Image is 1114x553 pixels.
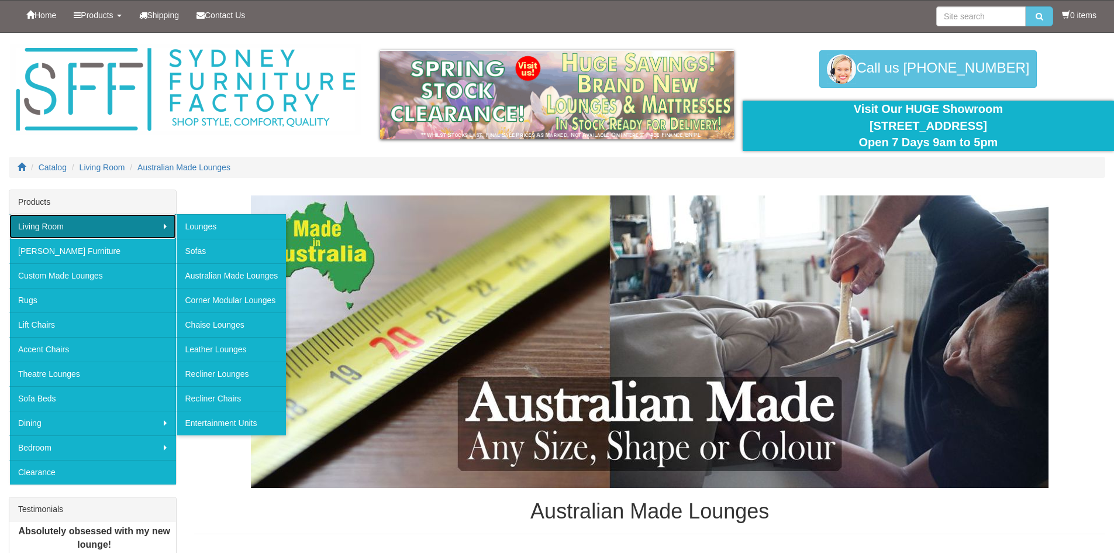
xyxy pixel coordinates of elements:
[81,11,113,20] span: Products
[936,6,1026,26] input: Site search
[18,526,170,549] b: Absolutely obsessed with my new lounge!
[35,11,56,20] span: Home
[137,163,230,172] a: Australian Made Lounges
[9,497,176,521] div: Testimonials
[147,11,180,20] span: Shipping
[188,1,254,30] a: Contact Us
[80,163,125,172] a: Living Room
[9,411,176,435] a: Dining
[176,411,286,435] a: Entertainment Units
[176,362,286,386] a: Recliner Lounges
[39,163,67,172] a: Catalog
[194,500,1105,523] h1: Australian Made Lounges
[251,195,1049,488] img: Australian Made Lounges
[176,312,286,337] a: Chaise Lounges
[176,263,286,288] a: Australian Made Lounges
[1062,9,1096,21] li: 0 items
[18,1,65,30] a: Home
[9,337,176,362] a: Accent Chairs
[9,288,176,312] a: Rugs
[751,101,1105,151] div: Visit Our HUGE Showroom [STREET_ADDRESS] Open 7 Days 9am to 5pm
[9,460,176,485] a: Clearance
[130,1,188,30] a: Shipping
[205,11,245,20] span: Contact Us
[9,386,176,411] a: Sofa Beds
[9,435,176,460] a: Bedroom
[9,263,176,288] a: Custom Made Lounges
[9,214,176,239] a: Living Room
[176,386,286,411] a: Recliner Chairs
[9,239,176,263] a: [PERSON_NAME] Furniture
[9,190,176,214] div: Products
[10,44,361,135] img: Sydney Furniture Factory
[65,1,130,30] a: Products
[9,362,176,386] a: Theatre Lounges
[176,288,286,312] a: Corner Modular Lounges
[176,337,286,362] a: Leather Lounges
[9,312,176,337] a: Lift Chairs
[176,239,286,263] a: Sofas
[176,214,286,239] a: Lounges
